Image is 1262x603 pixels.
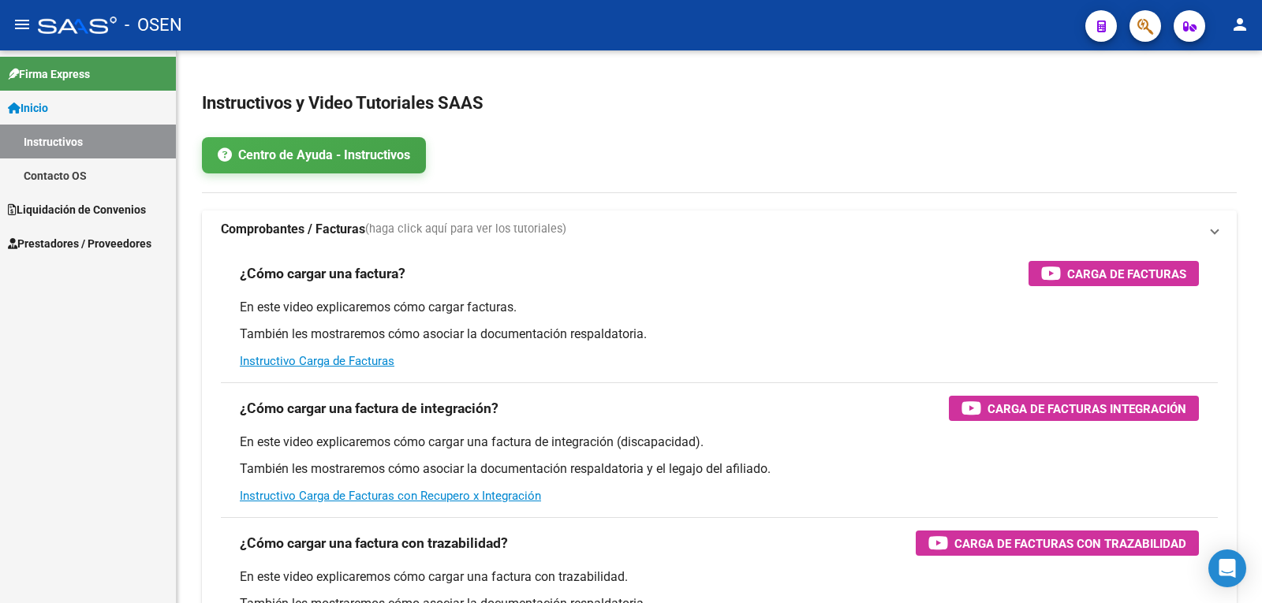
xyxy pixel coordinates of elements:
[240,460,1199,478] p: También les mostraremos cómo asociar la documentación respaldatoria y el legajo del afiliado.
[1208,549,1246,587] div: Open Intercom Messenger
[1029,261,1199,286] button: Carga de Facturas
[13,15,32,34] mat-icon: menu
[202,137,426,173] a: Centro de Ayuda - Instructivos
[221,221,365,238] strong: Comprobantes / Facturas
[240,489,541,503] a: Instructivo Carga de Facturas con Recupero x Integración
[240,568,1199,586] p: En este video explicaremos cómo cargar una factura con trazabilidad.
[240,326,1199,343] p: También les mostraremos cómo asociar la documentación respaldatoria.
[240,262,405,285] h3: ¿Cómo cargar una factura?
[365,221,566,238] span: (haga click aquí para ver los tutoriales)
[240,299,1199,316] p: En este video explicaremos cómo cargar facturas.
[916,530,1199,556] button: Carga de Facturas con Trazabilidad
[202,210,1237,248] mat-expansion-panel-header: Comprobantes / Facturas(haga click aquí para ver los tutoriales)
[240,532,508,554] h3: ¿Cómo cargar una factura con trazabilidad?
[202,88,1237,118] h2: Instructivos y Video Tutoriales SAAS
[240,434,1199,451] p: En este video explicaremos cómo cargar una factura de integración (discapacidad).
[1067,264,1186,284] span: Carga de Facturas
[1230,15,1249,34] mat-icon: person
[954,534,1186,553] span: Carga de Facturas con Trazabilidad
[8,99,48,117] span: Inicio
[125,8,182,43] span: - OSEN
[8,65,90,83] span: Firma Express
[8,235,151,252] span: Prestadores / Proveedores
[240,397,498,419] h3: ¿Cómo cargar una factura de integración?
[949,396,1199,421] button: Carga de Facturas Integración
[240,354,394,368] a: Instructivo Carga de Facturas
[8,201,146,218] span: Liquidación de Convenios
[988,399,1186,419] span: Carga de Facturas Integración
